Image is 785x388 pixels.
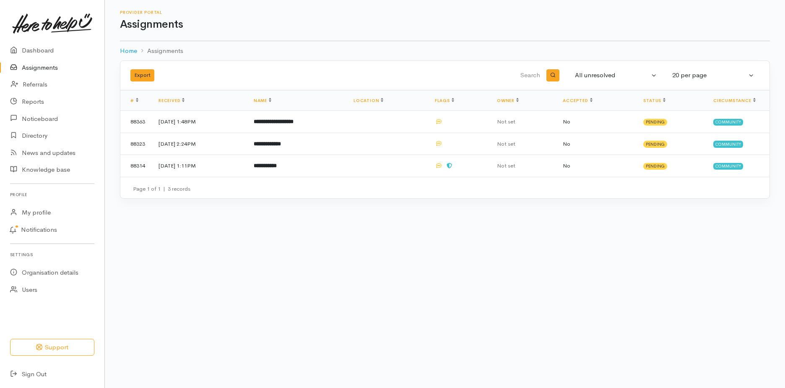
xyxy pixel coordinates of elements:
[163,185,165,192] span: |
[672,71,747,80] div: 20 per page
[120,111,152,133] td: 88363
[563,98,592,103] a: Accepted
[575,71,650,80] div: All unresolved
[563,140,570,147] span: No
[254,98,271,103] a: Name
[435,98,454,103] a: Flags
[643,141,667,147] span: Pending
[120,46,137,56] a: Home
[10,249,94,260] h6: Settings
[643,119,667,126] span: Pending
[130,98,138,103] a: #
[497,140,515,147] span: Not set
[120,41,770,61] nav: breadcrumb
[159,98,185,103] a: Received
[667,67,759,84] button: 20 per page
[713,141,743,147] span: Community
[10,189,94,200] h6: Profile
[713,119,743,126] span: Community
[497,118,515,125] span: Not set
[120,18,770,31] h1: Assignments
[643,163,667,170] span: Pending
[570,67,662,84] button: All unresolved
[152,155,247,177] td: [DATE] 1:11PM
[120,10,770,15] h6: Provider Portal
[152,133,247,155] td: [DATE] 2:24PM
[10,339,94,356] button: Support
[643,98,665,103] a: Status
[563,118,570,125] span: No
[137,46,183,56] li: Assignments
[713,98,756,103] a: Circumstance
[350,66,542,86] input: Search
[152,111,247,133] td: [DATE] 1:48PM
[563,162,570,169] span: No
[120,155,152,177] td: 88314
[713,163,743,170] span: Community
[120,133,152,155] td: 88323
[133,185,190,192] small: Page 1 of 1 3 records
[130,69,154,81] button: Export
[497,162,515,169] span: Not set
[497,98,519,103] a: Owner
[354,98,383,103] a: Location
